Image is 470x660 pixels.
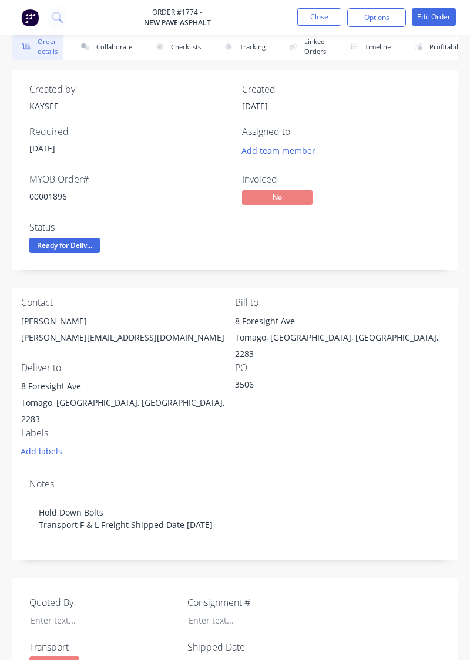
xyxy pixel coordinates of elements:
[242,174,441,185] div: Invoiced
[278,33,332,60] button: Linked Orders
[235,313,449,362] div: 8 Foresight AveTomago, [GEOGRAPHIC_DATA], [GEOGRAPHIC_DATA], 2283
[29,143,55,154] span: [DATE]
[21,362,235,373] div: Deliver to
[29,222,228,233] div: Status
[29,238,100,255] button: Ready for Deliv...
[235,378,382,395] div: 3506
[297,8,341,26] button: Close
[242,142,322,158] button: Add team member
[187,640,334,654] label: Shipped Date
[70,33,138,60] button: Collaborate
[21,427,235,439] div: Labels
[29,595,176,610] label: Quoted By
[347,8,406,27] button: Options
[21,297,235,308] div: Contact
[21,395,235,427] div: Tomago, [GEOGRAPHIC_DATA], [GEOGRAPHIC_DATA], 2283
[29,190,228,203] div: 00001896
[29,100,228,112] div: KAYSEE
[235,297,449,308] div: Bill to
[145,33,207,60] button: Checklists
[21,313,235,351] div: [PERSON_NAME][PERSON_NAME][EMAIL_ADDRESS][DOMAIN_NAME]
[214,33,271,60] button: Tracking
[29,494,441,543] div: Hold Down Bolts Transport F & L Freight Shipped Date [DATE]
[235,362,449,373] div: PO
[12,33,63,60] button: Order details
[29,174,228,185] div: MYOB Order #
[236,142,322,158] button: Add team member
[29,479,441,490] div: Notes
[21,9,39,26] img: Factory
[29,126,228,137] div: Required
[21,329,235,346] div: [PERSON_NAME][EMAIL_ADDRESS][DOMAIN_NAME]
[187,595,334,610] label: Consignment #
[412,8,456,26] button: Edit Order
[29,84,228,95] div: Created by
[21,378,235,395] div: 8 Foresight Ave
[29,238,100,252] span: Ready for Deliv...
[242,190,313,205] span: No
[242,84,441,95] div: Created
[29,640,176,654] label: Transport
[339,33,397,60] button: Timeline
[242,126,441,137] div: Assigned to
[144,18,211,28] a: New Pave Asphalt
[15,443,69,459] button: Add labels
[144,7,211,18] span: Order #1774 -
[242,100,268,112] span: [DATE]
[21,313,235,329] div: [PERSON_NAME]
[21,378,235,427] div: 8 Foresight AveTomago, [GEOGRAPHIC_DATA], [GEOGRAPHIC_DATA], 2283
[235,313,449,329] div: 8 Foresight Ave
[235,329,449,362] div: Tomago, [GEOGRAPHIC_DATA], [GEOGRAPHIC_DATA], 2283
